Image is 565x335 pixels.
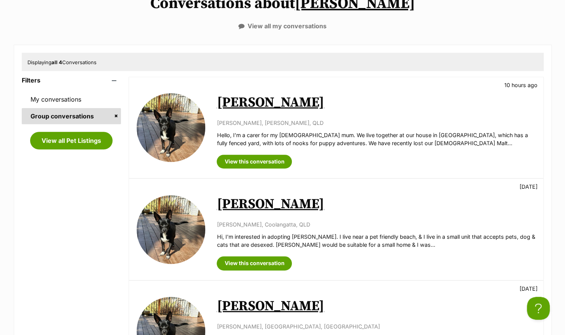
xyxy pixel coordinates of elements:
[217,131,535,147] p: Hello, I’m a carer for my [DEMOGRAPHIC_DATA] mum. We live together at our house in [GEOGRAPHIC_DA...
[27,59,97,65] span: Displaying Conversations
[217,94,324,111] a: [PERSON_NAME]
[217,298,324,315] a: [PERSON_NAME]
[217,233,535,249] p: Hi, I'm interested in adopting [PERSON_NAME]. I live near a pet friendly beach, & I live in a sma...
[137,195,205,264] img: Frankie
[217,196,324,213] a: [PERSON_NAME]
[520,285,538,293] p: [DATE]
[217,155,292,168] a: View this conversation
[217,256,292,270] a: View this conversation
[52,59,62,65] strong: all 4
[527,297,550,320] iframe: Help Scout Beacon - Open
[137,93,205,162] img: Frankie
[30,132,113,149] a: View all Pet Listings
[22,91,121,107] a: My conversations
[238,23,327,29] a: View all my conversations
[22,108,121,124] a: Group conversations
[217,220,535,228] p: [PERSON_NAME], Coolangatta, QLD
[520,183,538,191] p: [DATE]
[217,322,535,330] p: [PERSON_NAME], [GEOGRAPHIC_DATA], [GEOGRAPHIC_DATA]
[504,81,538,89] p: 10 hours ago
[217,119,535,127] p: [PERSON_NAME], [PERSON_NAME], QLD
[22,77,121,84] header: Filters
